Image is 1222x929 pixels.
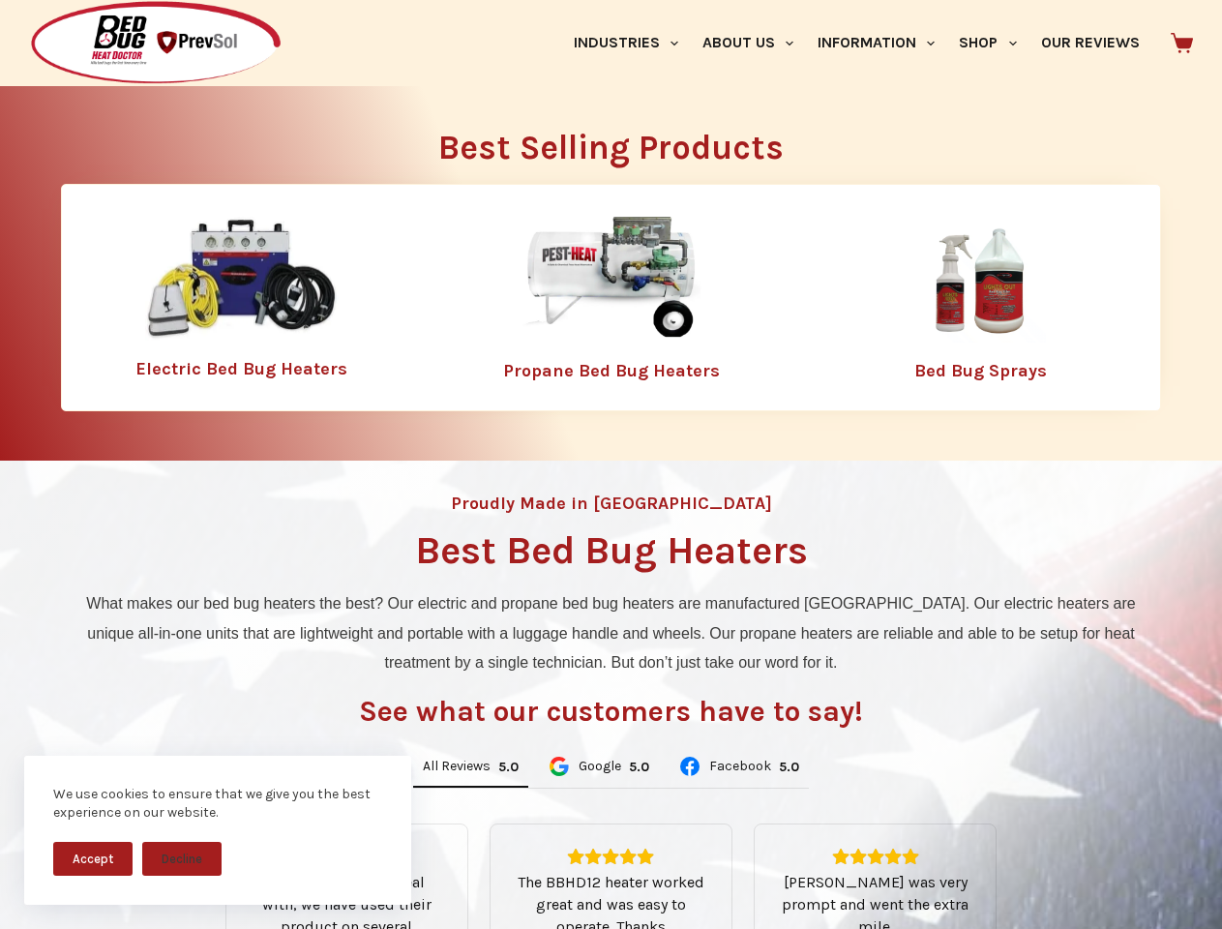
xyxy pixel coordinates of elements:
h3: See what our customers have to say! [359,697,863,726]
button: Decline [142,842,222,876]
h2: Best Selling Products [61,131,1161,165]
div: We use cookies to ensure that we give you the best experience on our website. [53,785,382,823]
button: Open LiveChat chat widget [15,8,74,66]
div: Rating: 5.0 out of 5 [514,848,708,865]
span: All Reviews [423,760,491,773]
div: Rating: 5.0 out of 5 [629,759,649,775]
div: 5.0 [629,759,649,775]
a: Bed Bug Sprays [914,360,1047,381]
a: Propane Bed Bug Heaters [503,360,720,381]
h1: Best Bed Bug Heaters [415,531,808,570]
h4: Proudly Made in [GEOGRAPHIC_DATA] [451,494,772,512]
button: Accept [53,842,133,876]
span: Facebook [709,760,771,773]
a: Electric Bed Bug Heaters [135,358,347,379]
span: Google [579,760,621,773]
p: What makes our bed bug heaters the best? Our electric and propane bed bug heaters are manufacture... [71,589,1151,677]
div: Rating: 5.0 out of 5 [778,848,972,865]
div: Rating: 5.0 out of 5 [498,759,519,775]
div: 5.0 [779,759,799,775]
div: Rating: 5.0 out of 5 [779,759,799,775]
div: 5.0 [498,759,519,775]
